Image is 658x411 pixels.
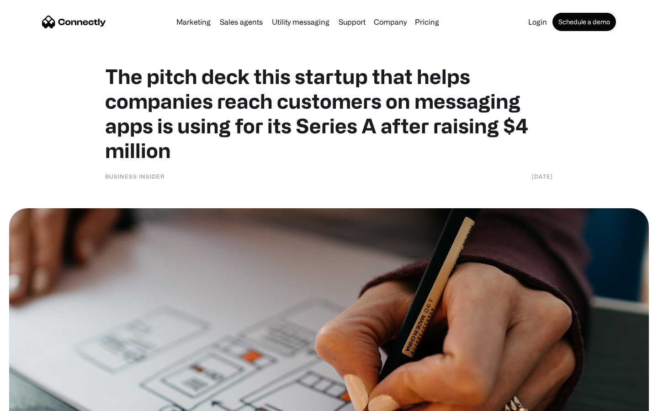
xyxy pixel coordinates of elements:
[411,18,443,26] a: Pricing
[216,18,266,26] a: Sales agents
[105,172,165,181] div: Business Insider
[335,18,369,26] a: Support
[105,64,553,163] h1: The pitch deck this startup that helps companies reach customers on messaging apps is using for i...
[525,18,551,26] a: Login
[42,15,106,29] a: home
[552,13,616,31] a: Schedule a demo
[532,172,553,181] div: [DATE]
[374,16,407,28] div: Company
[18,395,55,408] ul: Language list
[9,395,55,408] aside: Language selected: English
[173,18,214,26] a: Marketing
[268,18,333,26] a: Utility messaging
[371,16,409,28] div: Company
